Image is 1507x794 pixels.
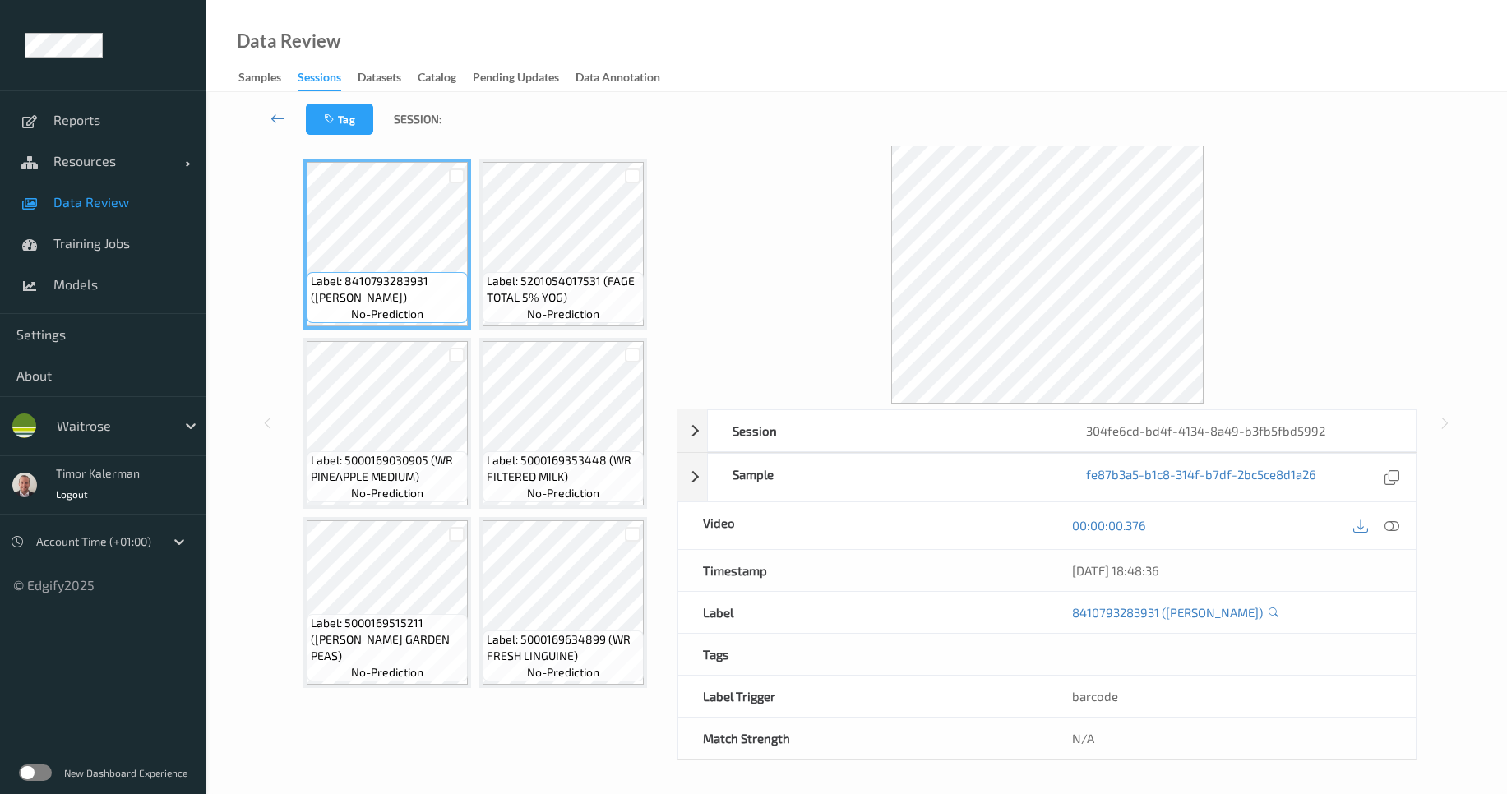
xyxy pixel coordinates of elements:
[238,69,281,90] div: Samples
[677,409,1416,452] div: Session304fe6cd-bd4f-4134-8a49-b3fb5fbd5992
[527,306,599,322] span: no-prediction
[351,664,423,681] span: no-prediction
[473,67,576,90] a: Pending Updates
[311,452,464,485] span: Label: 5000169030905 (WR PINEAPPLE MEDIUM)
[708,454,1061,501] div: Sample
[394,111,441,127] span: Session:
[487,273,640,306] span: Label: 5201054017531 (FAGE TOTAL 5% YOG)
[418,69,456,90] div: Catalog
[677,453,1416,501] div: Samplefe87b3a5-b1c8-314f-b7df-2bc5ce8d1a26
[1072,517,1146,533] a: 00:00:00.376
[1072,562,1391,579] div: [DATE] 18:48:36
[576,69,660,90] div: Data Annotation
[678,502,1047,549] div: Video
[678,718,1047,759] div: Match Strength
[1086,466,1316,488] a: fe87b3a5-b1c8-314f-b7df-2bc5ce8d1a26
[678,634,1047,675] div: Tags
[576,67,677,90] a: Data Annotation
[311,615,464,664] span: Label: 5000169515211 ([PERSON_NAME] GARDEN PEAS)
[306,104,373,135] button: Tag
[473,69,559,90] div: Pending Updates
[358,67,418,90] a: Datasets
[311,273,464,306] span: Label: 8410793283931 ([PERSON_NAME])
[351,485,423,501] span: no-prediction
[237,33,340,49] div: Data Review
[238,67,298,90] a: Samples
[487,452,640,485] span: Label: 5000169353448 (WR FILTERED MILK)
[351,306,423,322] span: no-prediction
[298,67,358,91] a: Sessions
[678,592,1047,633] div: Label
[527,485,599,501] span: no-prediction
[358,69,401,90] div: Datasets
[678,676,1047,717] div: Label Trigger
[298,69,341,91] div: Sessions
[1047,676,1416,717] div: barcode
[1061,410,1415,451] div: 304fe6cd-bd4f-4134-8a49-b3fb5fbd5992
[527,664,599,681] span: no-prediction
[487,631,640,664] span: Label: 5000169634899 (WR FRESH LINGUINE)
[678,550,1047,591] div: Timestamp
[1047,718,1416,759] div: N/A
[418,67,473,90] a: Catalog
[1072,604,1263,621] a: 8410793283931 ([PERSON_NAME])
[708,410,1061,451] div: Session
